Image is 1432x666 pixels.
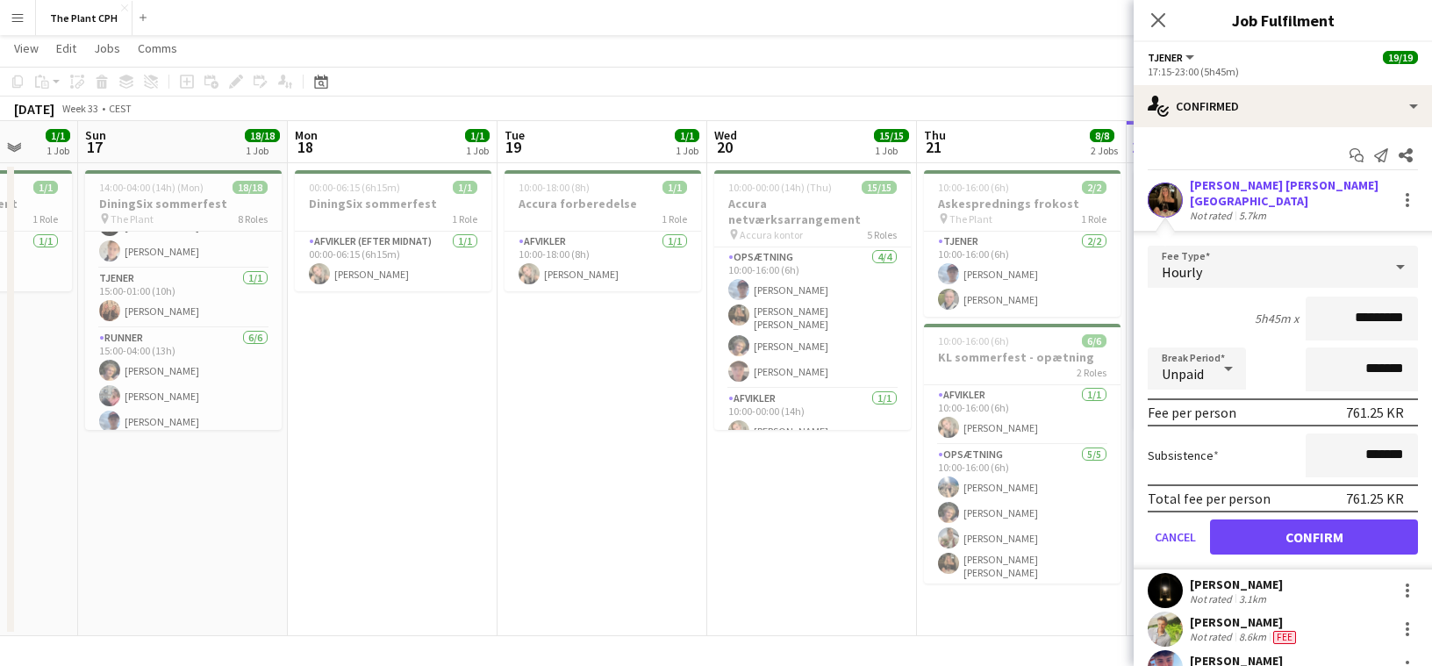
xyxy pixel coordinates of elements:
[924,445,1121,612] app-card-role: Opsætning5/510:00-16:00 (6h)[PERSON_NAME][PERSON_NAME][PERSON_NAME][PERSON_NAME] [PERSON_NAME][GE...
[519,181,590,194] span: 10:00-18:00 (8h)
[1091,144,1118,157] div: 2 Jobs
[82,137,106,157] span: 17
[862,181,897,194] span: 15/15
[309,181,400,194] span: 00:00-06:15 (6h15m)
[924,232,1121,317] app-card-role: Tjener2/210:00-16:00 (6h)[PERSON_NAME][PERSON_NAME]
[1190,209,1235,222] div: Not rated
[453,181,477,194] span: 1/1
[1255,311,1299,326] div: 5h45m x
[1235,630,1270,644] div: 8.6km
[295,170,491,291] app-job-card: 00:00-06:15 (6h15m)1/1DiningSix sommerfest1 RoleAfvikler (efter midnat)1/100:00-06:15 (6h15m)[PER...
[233,181,268,194] span: 18/18
[1148,448,1219,463] label: Subsistence
[295,127,318,143] span: Mon
[1162,263,1202,281] span: Hourly
[1190,614,1300,630] div: [PERSON_NAME]
[1190,630,1235,644] div: Not rated
[874,129,909,142] span: 15/15
[1273,631,1296,644] span: Fee
[714,389,911,448] app-card-role: Afvikler1/110:00-00:00 (14h)[PERSON_NAME]
[924,196,1121,211] h3: Askesprednings frokost
[36,1,132,35] button: The Plant CPH
[1235,209,1270,222] div: 5.7km
[938,181,1009,194] span: 10:00-16:00 (6h)
[465,129,490,142] span: 1/1
[505,196,701,211] h3: Accura forberedelse
[85,328,282,520] app-card-role: Runner6/615:00-04:00 (13h)[PERSON_NAME][PERSON_NAME][PERSON_NAME]
[714,127,737,143] span: Wed
[1235,592,1270,605] div: 3.1km
[1190,177,1390,209] div: [PERSON_NAME] [PERSON_NAME][GEOGRAPHIC_DATA]
[675,129,699,142] span: 1/1
[875,144,908,157] div: 1 Job
[46,129,70,142] span: 1/1
[728,181,832,194] span: 10:00-00:00 (14h) (Thu)
[714,196,911,227] h3: Accura netværksarrangement
[1270,630,1300,644] div: Crew has different fees then in role
[295,196,491,211] h3: DiningSix sommerfest
[921,137,946,157] span: 21
[94,40,120,56] span: Jobs
[1090,129,1114,142] span: 8/8
[714,170,911,430] app-job-card: 10:00-00:00 (14h) (Thu)15/15Accura netværksarrangement Accura kontor5 RolesOpsætning4/410:00-16:0...
[14,100,54,118] div: [DATE]
[87,37,127,60] a: Jobs
[924,385,1121,445] app-card-role: Afvikler1/110:00-16:00 (6h)[PERSON_NAME]
[85,196,282,211] h3: DiningSix sommerfest
[32,212,58,226] span: 1 Role
[58,102,102,115] span: Week 33
[1190,576,1283,592] div: [PERSON_NAME]
[1148,490,1271,507] div: Total fee per person
[1082,334,1106,347] span: 6/6
[712,137,737,157] span: 20
[505,127,525,143] span: Tue
[111,212,154,226] span: The Plant
[1210,519,1418,555] button: Confirm
[1162,365,1204,383] span: Unpaid
[85,127,106,143] span: Sun
[505,170,701,291] app-job-card: 10:00-18:00 (8h)1/1Accura forberedelse1 RoleAfvikler1/110:00-18:00 (8h)[PERSON_NAME]
[662,212,687,226] span: 1 Role
[676,144,698,157] div: 1 Job
[1134,85,1432,127] div: Confirmed
[1346,490,1404,507] div: 761.25 KR
[1148,65,1418,78] div: 17:15-23:00 (5h45m)
[138,40,177,56] span: Comms
[938,334,1009,347] span: 10:00-16:00 (6h)
[466,144,489,157] div: 1 Job
[85,170,282,430] app-job-card: 14:00-04:00 (14h) (Mon)18/18DiningSix sommerfest The Plant8 Roles[PERSON_NAME][PERSON_NAME] [PERS...
[867,228,897,241] span: 5 Roles
[1077,366,1106,379] span: 2 Roles
[924,170,1121,317] app-job-card: 10:00-16:00 (6h)2/2Askesprednings frokost The Plant1 RoleTjener2/210:00-16:00 (6h)[PERSON_NAME][P...
[949,212,992,226] span: The Plant
[131,37,184,60] a: Comms
[56,40,76,56] span: Edit
[47,144,69,157] div: 1 Job
[452,212,477,226] span: 1 Role
[740,228,803,241] span: Accura kontor
[33,181,58,194] span: 1/1
[1148,404,1236,421] div: Fee per person
[924,349,1121,365] h3: KL sommerfest - opætning
[238,212,268,226] span: 8 Roles
[1148,51,1183,64] span: Tjener
[1190,592,1235,605] div: Not rated
[924,127,946,143] span: Thu
[246,144,279,157] div: 1 Job
[924,324,1121,584] app-job-card: 10:00-16:00 (6h)6/6KL sommerfest - opætning2 RolesAfvikler1/110:00-16:00 (6h)[PERSON_NAME]Opsætni...
[502,137,525,157] span: 19
[1148,51,1197,64] button: Tjener
[99,181,204,194] span: 14:00-04:00 (14h) (Mon)
[662,181,687,194] span: 1/1
[109,102,132,115] div: CEST
[714,247,911,389] app-card-role: Opsætning4/410:00-16:00 (6h)[PERSON_NAME][PERSON_NAME] [PERSON_NAME][GEOGRAPHIC_DATA][PERSON_NAME...
[1383,51,1418,64] span: 19/19
[85,269,282,328] app-card-role: Tjener1/115:00-01:00 (10h)[PERSON_NAME]
[1148,519,1203,555] button: Cancel
[295,232,491,291] app-card-role: Afvikler (efter midnat)1/100:00-06:15 (6h15m)[PERSON_NAME]
[1081,212,1106,226] span: 1 Role
[245,129,280,142] span: 18/18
